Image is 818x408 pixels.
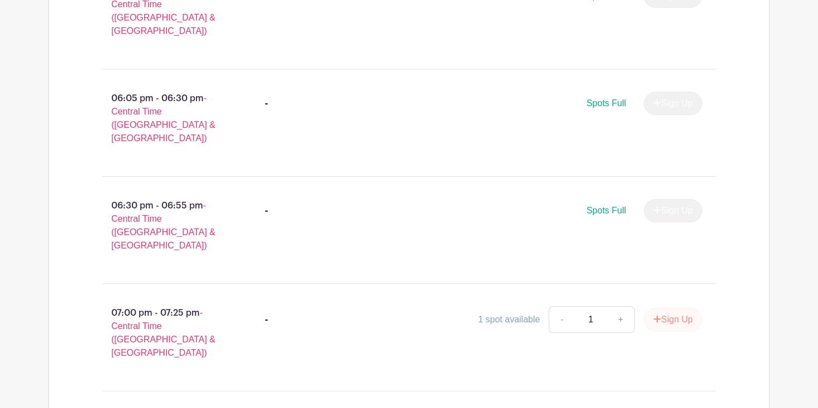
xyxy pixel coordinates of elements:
span: - Central Time ([GEOGRAPHIC_DATA] & [GEOGRAPHIC_DATA]) [111,201,215,250]
div: - [265,204,268,217]
div: 1 spot available [478,313,540,326]
div: - [265,97,268,110]
p: 07:00 pm - 07:25 pm [85,302,247,364]
span: - Central Time ([GEOGRAPHIC_DATA] & [GEOGRAPHIC_DATA]) [111,93,215,143]
p: 06:30 pm - 06:55 pm [85,195,247,257]
button: Sign Up [644,308,702,331]
a: - [549,306,574,333]
div: - [265,313,268,326]
p: 06:05 pm - 06:30 pm [85,87,247,150]
a: + [607,306,635,333]
span: - Central Time ([GEOGRAPHIC_DATA] & [GEOGRAPHIC_DATA]) [111,308,215,357]
span: Spots Full [587,98,626,108]
span: Spots Full [587,206,626,215]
